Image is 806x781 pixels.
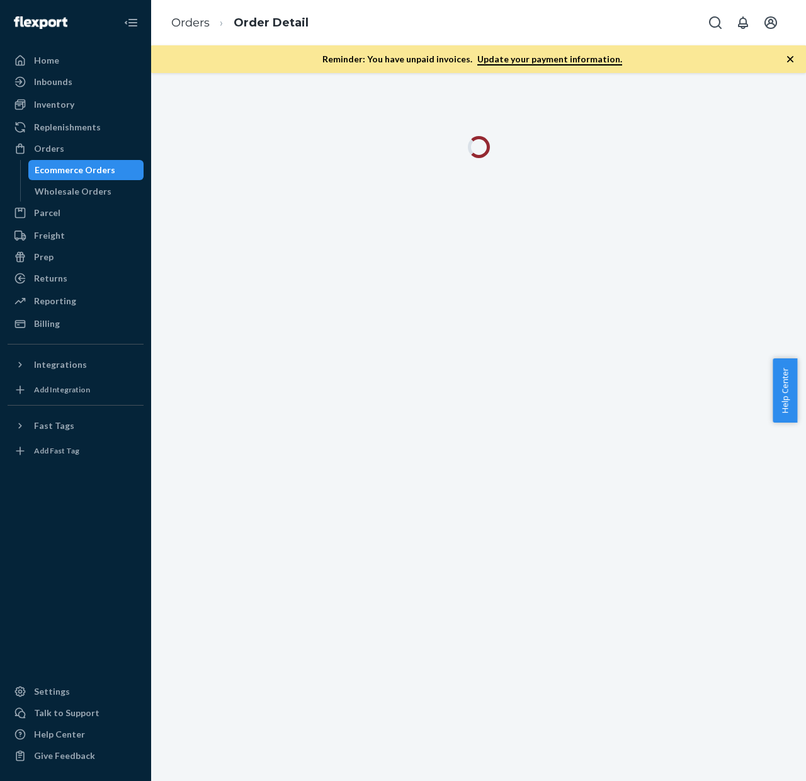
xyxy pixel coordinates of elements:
[8,441,144,461] a: Add Fast Tag
[34,251,54,263] div: Prep
[477,54,622,66] a: Update your payment information.
[8,203,144,223] a: Parcel
[34,445,79,456] div: Add Fast Tag
[34,358,87,371] div: Integrations
[758,10,783,35] button: Open account menu
[8,416,144,436] button: Fast Tags
[34,54,59,67] div: Home
[8,380,144,400] a: Add Integration
[8,681,144,702] a: Settings
[34,229,65,242] div: Freight
[703,10,728,35] button: Open Search Box
[8,314,144,334] a: Billing
[8,724,144,744] a: Help Center
[34,98,74,111] div: Inventory
[8,291,144,311] a: Reporting
[34,142,64,155] div: Orders
[8,703,144,723] a: Talk to Support
[34,685,70,698] div: Settings
[8,268,144,288] a: Returns
[322,53,622,66] p: Reminder: You have unpaid invoices.
[8,139,144,159] a: Orders
[34,121,101,134] div: Replenishments
[14,16,67,29] img: Flexport logo
[171,16,210,30] a: Orders
[161,4,319,42] ol: breadcrumbs
[34,750,95,762] div: Give Feedback
[34,76,72,88] div: Inbounds
[8,355,144,375] button: Integrations
[28,181,144,202] a: Wholesale Orders
[234,16,309,30] a: Order Detail
[773,358,797,423] button: Help Center
[34,384,90,395] div: Add Integration
[8,50,144,71] a: Home
[35,164,115,176] div: Ecommerce Orders
[8,72,144,92] a: Inbounds
[34,419,74,432] div: Fast Tags
[35,185,111,198] div: Wholesale Orders
[8,225,144,246] a: Freight
[34,272,67,285] div: Returns
[8,247,144,267] a: Prep
[8,94,144,115] a: Inventory
[8,117,144,137] a: Replenishments
[118,10,144,35] button: Close Navigation
[8,746,144,766] button: Give Feedback
[34,728,85,741] div: Help Center
[28,160,144,180] a: Ecommerce Orders
[34,707,99,719] div: Talk to Support
[34,295,76,307] div: Reporting
[730,10,756,35] button: Open notifications
[34,207,60,219] div: Parcel
[34,317,60,330] div: Billing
